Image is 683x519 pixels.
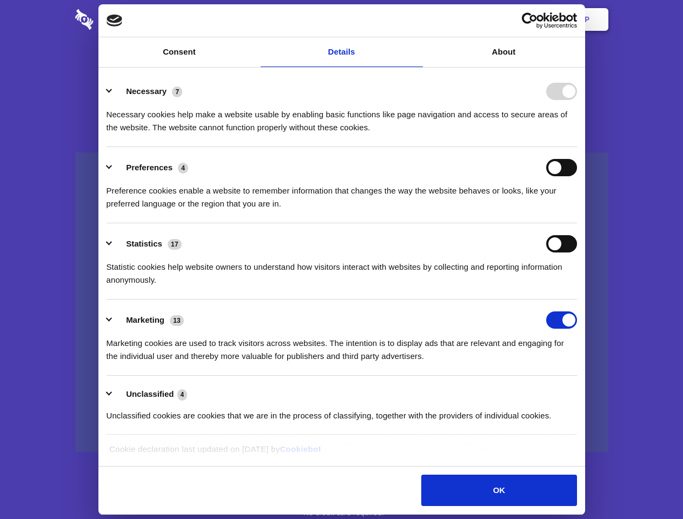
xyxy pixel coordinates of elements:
a: Login [490,3,538,36]
a: About [423,37,585,67]
button: Marketing (13) [107,311,191,329]
iframe: Drift Widget Chat Controller [629,465,670,506]
a: Details [261,37,423,67]
label: Statistics [126,239,162,248]
span: 4 [177,389,188,400]
img: logo [107,15,123,26]
label: Preferences [126,163,173,172]
a: Contact [439,3,488,36]
div: Preference cookies enable a website to remember information that changes the way the website beha... [107,176,577,210]
a: Usercentrics Cookiebot - opens in a new window [482,12,577,29]
button: OK [421,475,576,506]
div: Marketing cookies are used to track visitors across websites. The intention is to display ads tha... [107,329,577,363]
label: Necessary [126,86,167,96]
button: Statistics (17) [107,235,189,252]
button: Unclassified (4) [107,388,194,401]
button: Necessary (7) [107,83,189,100]
a: Cookiebot [280,444,321,454]
h1: Eliminate Slack Data Loss. [75,49,608,88]
a: Wistia video thumbnail [75,152,608,453]
div: Unclassified cookies are cookies that we are in the process of classifying, together with the pro... [107,401,577,422]
span: 7 [172,86,182,97]
div: Statistic cookies help website owners to understand how visitors interact with websites by collec... [107,252,577,287]
span: 17 [168,239,182,250]
button: Preferences (4) [107,159,195,176]
a: Consent [98,37,261,67]
img: logo-wordmark-white-trans-d4663122ce5f474addd5e946df7df03e33cb6a1c49d2221995e7729f52c070b2.svg [75,9,168,30]
label: Marketing [126,315,164,324]
a: Pricing [317,3,364,36]
div: Necessary cookies help make a website usable by enabling basic functions like page navigation and... [107,100,577,134]
h4: Auto-redaction of sensitive data, encrypted data sharing and self-destructing private chats. Shar... [75,98,608,134]
div: Cookie declaration last updated on [DATE] by [101,443,582,464]
span: 4 [178,163,188,174]
span: 13 [170,315,184,326]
